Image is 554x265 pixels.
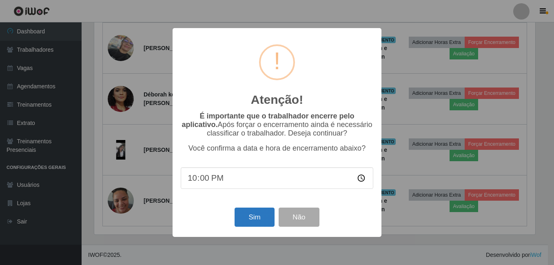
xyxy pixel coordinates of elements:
[181,144,373,153] p: Você confirma a data e hora de encerramento abaixo?
[279,208,319,227] button: Não
[235,208,274,227] button: Sim
[182,112,354,129] b: É importante que o trabalhador encerre pelo aplicativo.
[251,92,303,107] h2: Atenção!
[181,112,373,138] p: Após forçar o encerramento ainda é necessário classificar o trabalhador. Deseja continuar?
